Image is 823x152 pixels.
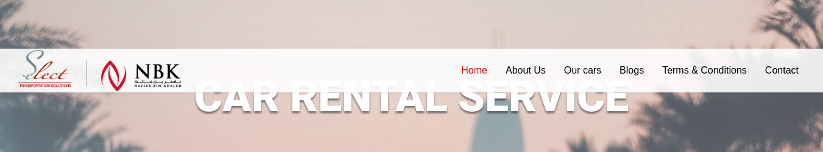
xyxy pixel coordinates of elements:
[19,19,29,29] img: logo_orange.svg
[653,49,756,92] a: Terms & Conditions
[136,72,201,80] div: Keywords by Traffic
[452,49,496,92] a: Home
[19,32,29,41] img: website_grey.svg
[496,49,555,92] a: About Us
[18,50,182,92] img: Select Rent a Car
[555,49,610,92] a: Our cars
[15,75,808,118] h1: CAR RENTAL SERVICE
[34,19,60,29] div: v 4.0.25
[610,49,653,92] a: Blogs
[35,71,45,80] img: tab_domain_overview_orange.svg
[32,32,134,41] div: Domain: [DOMAIN_NAME]
[756,49,808,92] a: Contact
[123,71,133,80] img: tab_keywords_by_traffic_grey.svg
[49,72,109,80] div: Domain Overview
